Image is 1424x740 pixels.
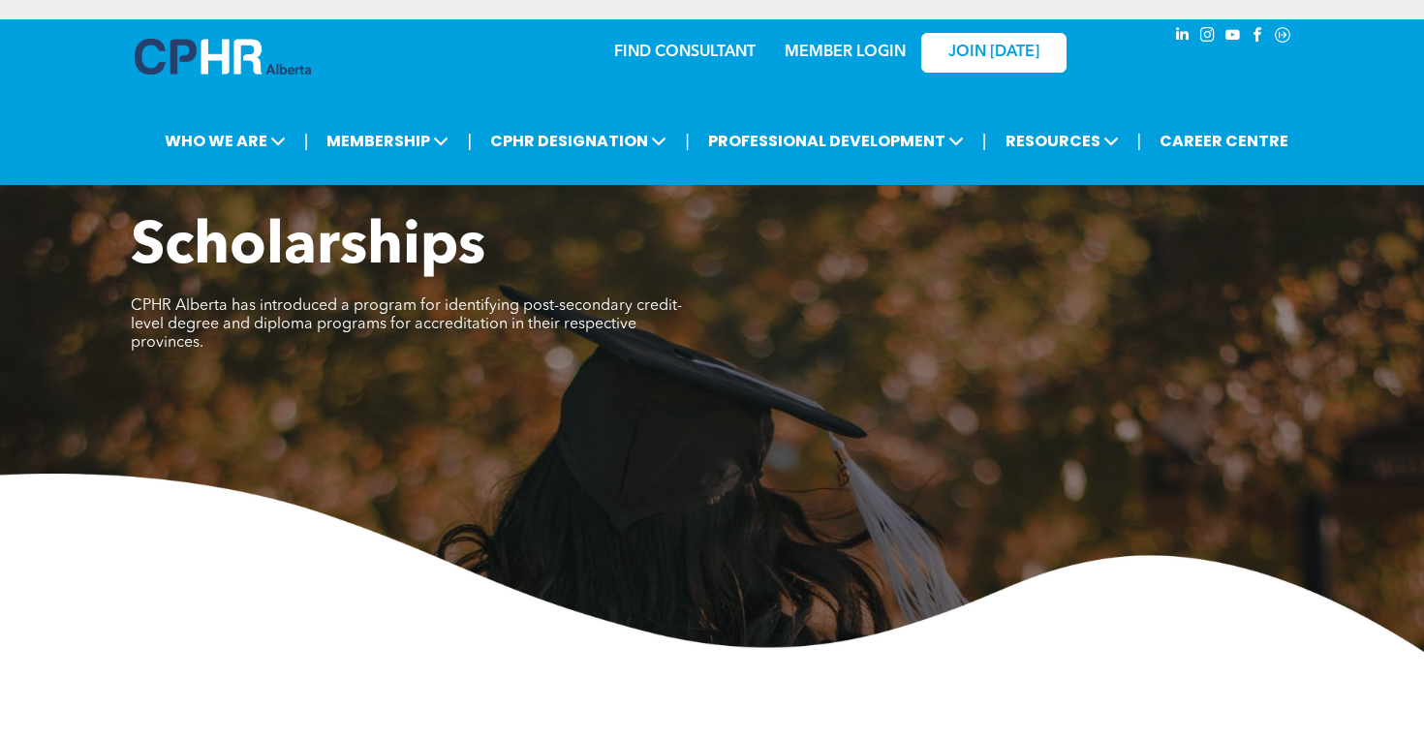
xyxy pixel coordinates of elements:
a: MEMBER LOGIN [785,45,906,60]
a: CAREER CENTRE [1154,123,1294,159]
span: MEMBERSHIP [321,123,454,159]
a: instagram [1196,24,1218,50]
li: | [982,121,987,161]
span: RESOURCES [1000,123,1125,159]
li: | [685,121,690,161]
span: JOIN [DATE] [948,44,1039,62]
li: | [467,121,472,161]
span: Scholarships [131,219,485,277]
a: linkedin [1171,24,1192,50]
li: | [304,121,309,161]
a: Social network [1272,24,1293,50]
a: facebook [1247,24,1268,50]
a: FIND CONSULTANT [614,45,756,60]
img: A blue and white logo for cp alberta [135,39,311,75]
a: youtube [1222,24,1243,50]
li: | [1137,121,1142,161]
span: CPHR DESIGNATION [484,123,672,159]
span: WHO WE ARE [159,123,292,159]
span: CPHR Alberta has introduced a program for identifying post-secondary credit-level degree and dipl... [131,298,682,351]
span: PROFESSIONAL DEVELOPMENT [702,123,970,159]
a: JOIN [DATE] [921,33,1067,73]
